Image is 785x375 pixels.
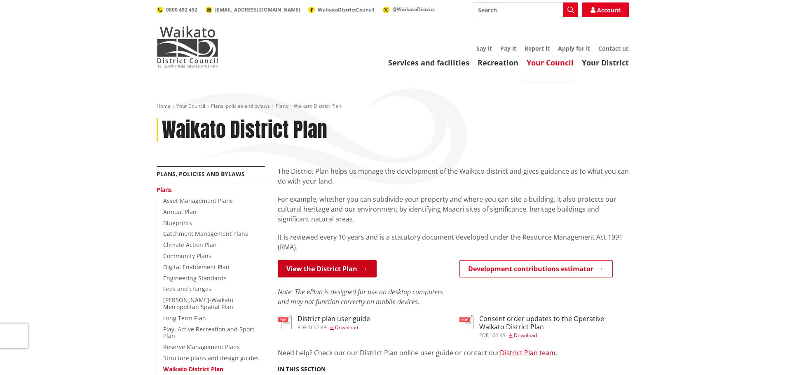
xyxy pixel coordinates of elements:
[157,170,245,178] a: Plans, policies and bylaws
[582,58,629,68] a: Your District
[157,186,172,193] a: Plans
[308,6,375,13] a: WaikatoDistrictCouncil
[473,2,578,17] input: Search input
[500,44,516,52] a: Pay it
[388,58,469,68] a: Services and facilities
[163,285,211,293] a: Fees and charges
[278,166,629,186] p: The District Plan helps us manage the development of the Waikato district and gives guidance as t...
[298,315,370,323] h3: District plan user guide
[459,315,629,338] a: Consent order updates to the Operative Waikato District Plan pdf,164 KB Download
[157,102,171,109] a: Home
[476,44,492,52] a: Say it
[157,6,197,13] a: 0800 492 452
[163,208,197,216] a: Annual Plan
[459,315,473,329] img: document-pdf.svg
[163,230,248,238] a: Catchment Management Plans
[278,287,443,306] em: Note: The ePlan is designed for use on desktop computers and may not function correctly on mobile...
[478,58,518,68] a: Recreation
[176,102,205,109] a: Your Council
[459,260,613,277] a: Development contributions estimator
[514,332,537,339] span: Download
[215,6,300,13] span: [EMAIL_ADDRESS][DOMAIN_NAME]
[163,241,217,249] a: Climate Action Plan
[318,6,375,13] span: WaikatoDistrictCouncil
[747,340,777,370] iframe: Messenger Launcher
[490,332,506,339] span: 164 KB
[163,314,206,322] a: Long Term Plan
[163,252,211,260] a: Community Plans
[163,325,254,340] a: Play, Active Recreation and Sport Plan
[278,348,629,358] p: Need help? Check our our District Plan online user guide or contact our
[298,324,307,331] span: pdf
[163,354,259,362] a: Structure plans and design guides
[211,102,270,109] a: Plans, policies and bylaws
[527,58,574,68] a: Your Council
[276,102,288,109] a: Plans
[278,232,629,252] p: It is reviewed every 10 years and is a statutory document developed under the Resource Management...
[166,6,197,13] span: 0800 492 452
[479,333,629,338] div: ,
[598,44,629,52] a: Contact us
[163,365,223,373] a: Waikato District Plan
[278,260,377,277] a: View the District Plan
[525,44,550,52] a: Report it
[582,2,629,17] a: Account
[163,343,240,351] a: Reserve Management Plans
[558,44,590,52] a: Apply for it
[206,6,300,13] a: [EMAIL_ADDRESS][DOMAIN_NAME]
[500,348,557,357] a: District Plan team.
[278,194,629,224] p: For example, whether you can subdivide your property and where you can site a building. It also p...
[308,324,327,331] span: 1697 KB
[294,102,341,109] span: Waikato District Plan
[157,103,629,110] nav: breadcrumb
[479,332,488,339] span: pdf
[163,263,230,271] a: Digital Enablement Plan
[298,325,370,330] div: ,
[157,26,218,68] img: Waikato District Council - Te Kaunihera aa Takiwaa o Waikato
[163,274,227,282] a: Engineering Standards
[162,118,327,142] h1: Waikato District Plan
[335,324,358,331] span: Download
[278,315,292,329] img: document-pdf.svg
[383,6,435,13] a: @WaikatoDistrict
[392,6,435,13] span: @WaikatoDistrict
[278,366,326,373] h5: In this section
[163,219,192,227] a: Blueprints
[163,197,233,205] a: Asset Management Plans
[278,315,370,330] a: District plan user guide pdf,1697 KB Download
[479,315,629,331] h3: Consent order updates to the Operative Waikato District Plan
[163,296,233,311] a: [PERSON_NAME]-Waikato Metropolitan Spatial Plan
